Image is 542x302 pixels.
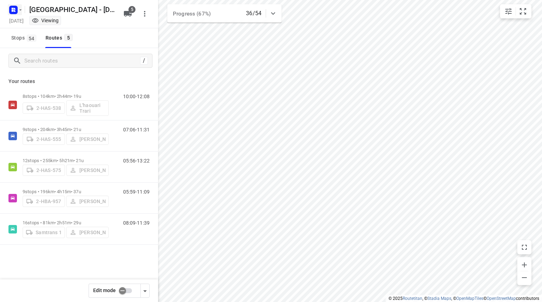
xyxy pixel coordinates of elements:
[123,189,150,195] p: 05:59-11:09
[23,158,109,163] p: 12 stops • 255km • 5h21m • 21u
[23,189,109,194] p: 9 stops • 196km • 4h15m • 37u
[516,4,530,18] button: Fit zoom
[167,4,282,23] div: Progress (67%)36/54
[141,286,149,295] div: Driver app settings
[501,4,516,18] button: Map settings
[121,7,135,21] button: 5
[46,34,75,42] div: Routes
[27,35,36,42] span: 54
[389,296,539,301] li: © 2025 , © , © © contributors
[487,296,516,301] a: OpenStreetMap
[64,34,73,41] span: 5
[500,4,531,18] div: small contained button group
[23,94,109,99] p: 8 stops • 104km • 2h44m • 19u
[427,296,451,301] a: Stadia Maps
[32,17,59,24] div: You are currently in view mode. To make any changes, go to edit project.
[8,78,150,85] p: Your routes
[23,220,109,225] p: 16 stops • 81km • 2h51m • 29u
[93,288,116,293] span: Edit mode
[403,296,422,301] a: Routetitan
[123,220,150,226] p: 08:09-11:39
[24,55,140,66] input: Search routes
[173,11,211,17] span: Progress (67%)
[456,296,483,301] a: OpenMapTiles
[123,158,150,164] p: 05:56-13:22
[128,6,135,13] span: 5
[123,94,150,99] p: 10:00-12:08
[140,57,148,65] div: /
[138,7,152,21] button: More
[11,34,38,42] span: Stops
[246,9,261,18] p: 36/54
[23,127,109,132] p: 9 stops • 204km • 3h45m • 21u
[123,127,150,132] p: 07:06-11:31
